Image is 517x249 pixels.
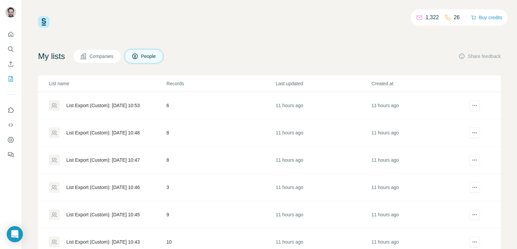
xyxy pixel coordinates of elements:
button: Use Surfe API [5,119,16,131]
img: Surfe Logo [38,16,49,28]
span: People [141,53,157,60]
p: Records [167,80,275,87]
td: 3 [166,174,276,201]
button: Dashboard [5,134,16,146]
button: Search [5,43,16,55]
button: Use Surfe on LinkedIn [5,104,16,116]
button: actions [469,237,480,247]
div: Open Intercom Messenger [7,226,23,242]
h4: My lists [38,51,65,62]
div: List Export (Custom): [DATE] 10:45 [66,211,140,218]
p: Created at [371,80,466,87]
button: Feedback [5,149,16,161]
p: List name [49,80,166,87]
button: actions [469,100,480,111]
button: actions [469,209,480,220]
p: 1,322 [425,13,439,22]
td: 6 [166,92,276,119]
td: 11 hours ago [371,92,467,119]
p: 26 [454,13,460,22]
td: 8 [166,147,276,174]
span: Companies [90,53,114,60]
button: My lists [5,73,16,85]
div: List Export (Custom): [DATE] 10:43 [66,239,140,245]
td: 11 hours ago [275,174,371,201]
div: List Export (Custom): [DATE] 10:47 [66,157,140,163]
td: 11 hours ago [371,119,467,147]
td: 8 [166,119,276,147]
button: actions [469,182,480,193]
button: actions [469,155,480,165]
button: Buy credits [471,13,502,22]
img: Avatar [5,7,16,18]
td: 11 hours ago [275,119,371,147]
button: Quick start [5,28,16,40]
td: 11 hours ago [371,174,467,201]
div: List Export (Custom): [DATE] 10:48 [66,129,140,136]
p: Last updated [276,80,371,87]
td: 11 hours ago [371,147,467,174]
button: Share feedback [458,53,501,60]
td: 11 hours ago [275,92,371,119]
button: actions [469,127,480,138]
td: 9 [166,201,276,228]
div: List Export (Custom): [DATE] 10:53 [66,102,140,109]
button: Enrich CSV [5,58,16,70]
td: 11 hours ago [275,201,371,228]
div: List Export (Custom): [DATE] 10:46 [66,184,140,191]
td: 11 hours ago [275,147,371,174]
td: 11 hours ago [371,201,467,228]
